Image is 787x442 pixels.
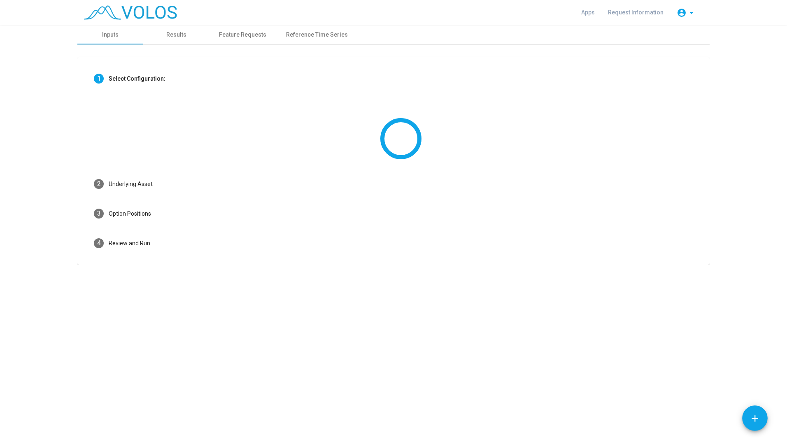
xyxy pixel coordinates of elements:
[97,180,101,188] span: 2
[97,209,101,217] span: 3
[687,8,696,18] mat-icon: arrow_drop_down
[608,9,664,16] span: Request Information
[750,413,760,424] mat-icon: add
[109,209,151,218] div: Option Positions
[109,239,150,248] div: Review and Run
[97,239,101,247] span: 4
[581,9,595,16] span: Apps
[742,405,768,431] button: Add icon
[166,30,186,39] div: Results
[109,180,153,188] div: Underlying Asset
[97,74,101,82] span: 1
[601,5,670,20] a: Request Information
[219,30,266,39] div: Feature Requests
[102,30,119,39] div: Inputs
[677,8,687,18] mat-icon: account_circle
[575,5,601,20] a: Apps
[109,74,165,83] div: Select Configuration:
[286,30,348,39] div: Reference Time Series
